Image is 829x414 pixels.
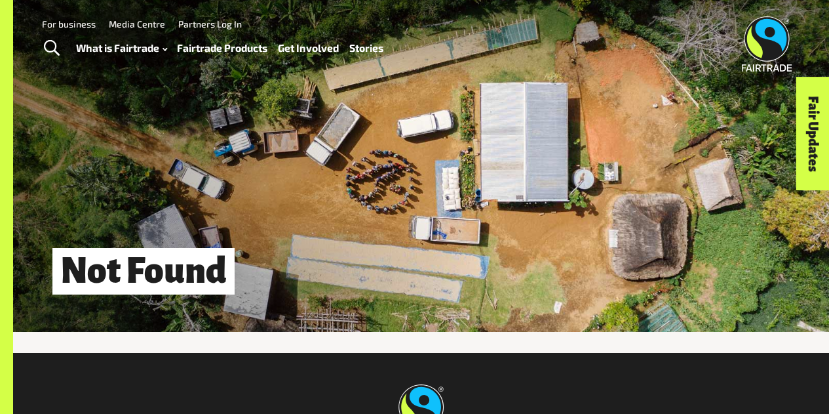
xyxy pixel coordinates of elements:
a: Stories [349,39,383,57]
img: Fairtrade Australia New Zealand logo [742,16,792,72]
a: Toggle Search [35,32,67,65]
a: Get Involved [278,39,339,57]
a: What is Fairtrade [76,39,167,57]
a: Partners Log In [178,18,242,30]
h1: Not Found [52,248,235,295]
a: Fairtrade Products [177,39,267,57]
a: Media Centre [109,18,165,30]
a: For business [42,18,96,30]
